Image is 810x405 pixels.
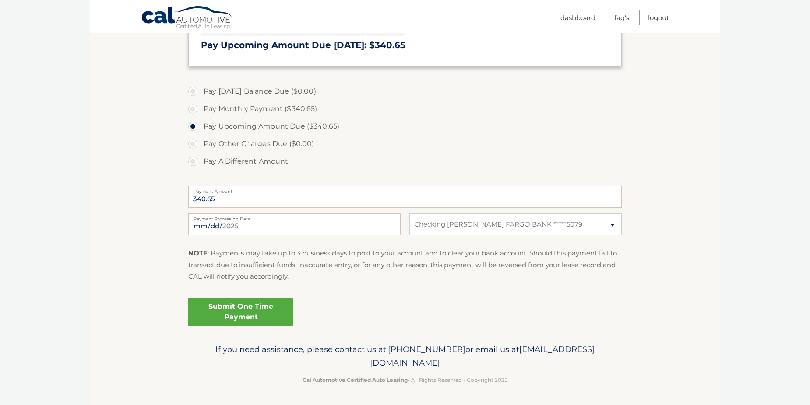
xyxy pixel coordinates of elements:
[188,213,401,235] input: Payment Date
[388,344,465,354] span: [PHONE_NUMBER]
[188,153,622,170] label: Pay A Different Amount
[188,135,622,153] label: Pay Other Charges Due ($0.00)
[188,298,293,326] a: Submit One Time Payment
[188,249,208,257] strong: NOTE
[303,377,408,383] strong: Cal Automotive Certified Auto Leasing
[141,6,233,31] a: Cal Automotive
[188,186,622,208] input: Payment Amount
[188,186,622,193] label: Payment Amount
[194,375,616,384] p: - All Rights Reserved - Copyright 2025
[188,83,622,100] label: Pay [DATE] Balance Due ($0.00)
[560,10,595,25] a: Dashboard
[614,10,629,25] a: FAQ's
[188,248,622,282] p: : Payments may take up to 3 business days to post to your account and to clear your bank account....
[188,213,401,220] label: Payment Processing Date
[194,342,616,370] p: If you need assistance, please contact us at: or email us at
[188,118,622,135] label: Pay Upcoming Amount Due ($340.65)
[188,100,622,118] label: Pay Monthly Payment ($340.65)
[201,40,609,51] h3: Pay Upcoming Amount Due [DATE]: $340.65
[648,10,669,25] a: Logout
